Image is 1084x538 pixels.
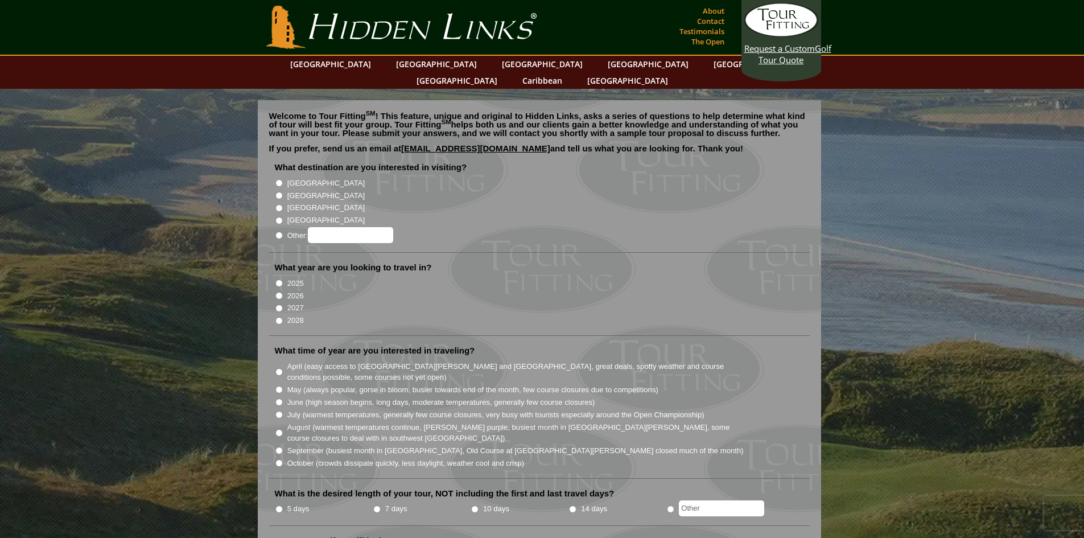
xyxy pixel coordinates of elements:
label: June (high season begins, long days, moderate temperatures, generally few course closures) [287,397,595,408]
a: [GEOGRAPHIC_DATA] [582,72,674,89]
label: October (crowds dissipate quickly, less daylight, weather cool and crisp) [287,458,525,469]
label: April (easy access to [GEOGRAPHIC_DATA][PERSON_NAME] and [GEOGRAPHIC_DATA], great deals, spotty w... [287,361,745,383]
sup: SM [366,110,376,117]
label: What is the desired length of your tour, NOT including the first and last travel days? [275,488,615,499]
label: What year are you looking to travel in? [275,262,432,273]
a: [GEOGRAPHIC_DATA] [285,56,377,72]
input: Other [679,500,764,516]
input: Other: [308,227,393,243]
label: July (warmest temperatures, generally few course closures, very busy with tourists especially aro... [287,409,704,421]
a: The Open [689,34,727,50]
label: 14 days [581,503,607,515]
a: [GEOGRAPHIC_DATA] [708,56,800,72]
a: Testimonials [677,23,727,39]
label: [GEOGRAPHIC_DATA] [287,215,365,226]
a: Caribbean [517,72,568,89]
label: 2027 [287,302,304,314]
label: What destination are you interested in visiting? [275,162,467,173]
label: 2026 [287,290,304,302]
a: [GEOGRAPHIC_DATA] [411,72,503,89]
label: 5 days [287,503,310,515]
a: [GEOGRAPHIC_DATA] [496,56,588,72]
label: September (busiest month in [GEOGRAPHIC_DATA], Old Course at [GEOGRAPHIC_DATA][PERSON_NAME] close... [287,445,744,457]
span: Request a Custom [744,43,815,54]
a: Contact [694,13,727,29]
sup: SM [442,118,451,125]
label: Other: [287,227,393,243]
label: August (warmest temperatures continue, [PERSON_NAME] purple, busiest month in [GEOGRAPHIC_DATA][P... [287,422,745,444]
label: [GEOGRAPHIC_DATA] [287,190,365,202]
label: 2028 [287,315,304,326]
label: [GEOGRAPHIC_DATA] [287,202,365,213]
p: Welcome to Tour Fitting ! This feature, unique and original to Hidden Links, asks a series of que... [269,112,810,137]
a: Request a CustomGolf Tour Quote [744,3,818,65]
label: 2025 [287,278,304,289]
a: [GEOGRAPHIC_DATA] [602,56,694,72]
p: If you prefer, send us an email at and tell us what you are looking for. Thank you! [269,144,810,161]
a: [GEOGRAPHIC_DATA] [390,56,483,72]
a: [EMAIL_ADDRESS][DOMAIN_NAME] [401,143,550,153]
label: [GEOGRAPHIC_DATA] [287,178,365,189]
a: About [700,3,727,19]
label: What time of year are you interested in traveling? [275,345,475,356]
label: May (always popular, gorse in bloom, busier towards end of the month, few course closures due to ... [287,384,658,396]
label: 7 days [385,503,407,515]
label: 10 days [483,503,509,515]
